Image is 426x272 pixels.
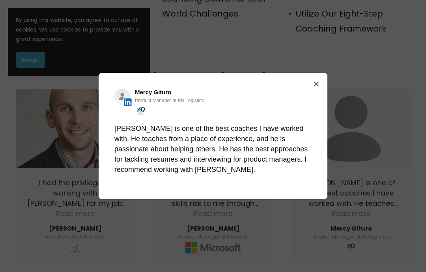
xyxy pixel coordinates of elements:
[135,89,172,96] span: Mercy Gituro
[310,78,323,90] button: Close
[135,98,204,103] span: Product Manager at KB Logistics
[114,89,130,104] a: View on LinkedIn
[114,125,308,173] font: [PERSON_NAME] is one of the best coaches I have worked with. He teaches from a place of experienc...
[135,105,216,117] a: View on LinkedIn
[135,89,172,96] a: Review by Mercy Gituro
